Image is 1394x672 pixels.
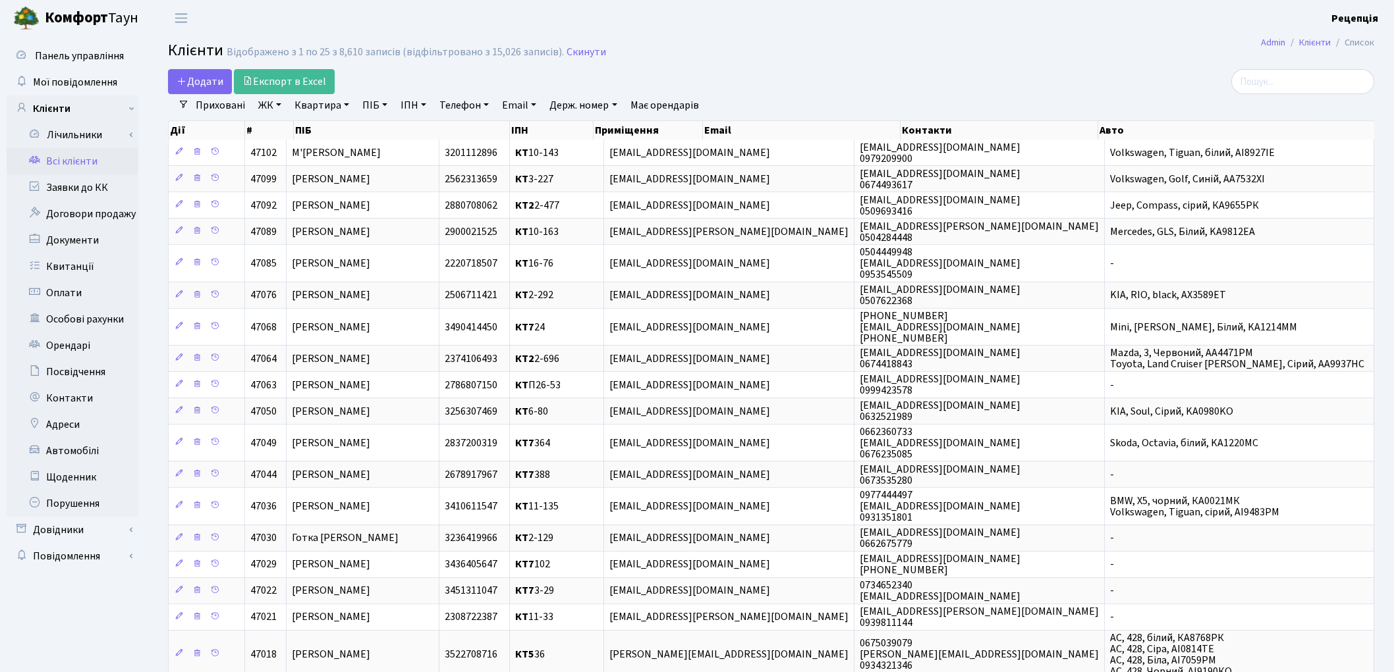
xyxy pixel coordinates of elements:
[292,145,381,160] span: М'[PERSON_NAME]
[7,359,138,385] a: Посвідчення
[1110,172,1265,186] span: Volkswagen, Golf, Синій, AA7532XI
[609,172,770,186] span: [EMAIL_ADDRESS][DOMAIN_NAME]
[250,610,277,625] span: 47021
[1110,584,1114,598] span: -
[445,404,497,419] span: 3256307469
[609,610,849,625] span: [EMAIL_ADDRESS][PERSON_NAME][DOMAIN_NAME]
[294,121,510,140] th: ПІБ
[609,351,770,366] span: [EMAIL_ADDRESS][DOMAIN_NAME]
[7,543,138,569] a: Повідомлення
[292,584,370,598] span: [PERSON_NAME]
[7,43,138,69] a: Панель управління
[515,610,528,625] b: КТ
[445,531,497,546] span: 3236419966
[250,145,277,160] span: 47102
[292,467,370,482] span: [PERSON_NAME]
[609,647,849,661] span: [PERSON_NAME][EMAIL_ADDRESS][DOMAIN_NAME]
[515,436,534,450] b: КТ7
[7,438,138,464] a: Автомобілі
[1110,198,1259,213] span: Jeep, Compass, сірий, КА9655РК
[292,172,370,186] span: [PERSON_NAME]
[7,306,138,332] a: Особові рахунки
[250,378,277,392] span: 47063
[860,193,1020,219] span: [EMAIL_ADDRESS][DOMAIN_NAME] 0509693416
[1098,121,1375,140] th: Авто
[292,288,370,303] span: [PERSON_NAME]
[567,46,606,59] a: Скинути
[7,148,138,174] a: Всі клієнти
[292,224,370,239] span: [PERSON_NAME]
[445,320,497,334] span: 3490414450
[7,332,138,359] a: Орендарі
[7,464,138,490] a: Щоденник
[7,385,138,411] a: Контакти
[227,46,564,59] div: Відображено з 1 по 25 з 8,610 записів (відфільтровано з 15,026 записів).
[860,488,1020,525] span: 0977444497 [EMAIL_ADDRESS][DOMAIN_NAME] 0931351801
[445,224,497,239] span: 2900021525
[1331,36,1374,50] li: Список
[45,7,108,28] b: Комфорт
[515,172,528,186] b: КТ
[250,288,277,303] span: 47076
[515,288,553,303] span: 2-292
[544,94,622,116] a: Держ. номер
[35,49,124,63] span: Панель управління
[292,198,370,213] span: [PERSON_NAME]
[515,436,550,450] span: 364
[250,320,277,334] span: 47068
[1110,256,1114,271] span: -
[445,499,497,513] span: 3410611547
[445,351,497,366] span: 2374106493
[292,499,370,513] span: [PERSON_NAME]
[860,552,1020,577] span: [EMAIL_ADDRESS][DOMAIN_NAME] [PHONE_NUMBER]
[860,372,1020,398] span: [EMAIL_ADDRESS][DOMAIN_NAME] 0999423578
[515,256,528,271] b: КТ
[1231,69,1374,94] input: Пошук...
[250,172,277,186] span: 47099
[445,436,497,450] span: 2837200319
[515,499,559,513] span: 11-135
[445,467,497,482] span: 2678917967
[15,122,138,148] a: Лічильники
[609,378,770,392] span: [EMAIL_ADDRESS][DOMAIN_NAME]
[168,39,223,62] span: Клієнти
[860,167,1020,192] span: [EMAIL_ADDRESS][DOMAIN_NAME] 0674493617
[245,121,294,140] th: #
[515,320,534,334] b: КТ7
[609,436,770,450] span: [EMAIL_ADDRESS][DOMAIN_NAME]
[1110,467,1114,482] span: -
[250,351,277,366] span: 47064
[1110,610,1114,625] span: -
[292,647,370,661] span: [PERSON_NAME]
[860,398,1020,424] span: [EMAIL_ADDRESS][DOMAIN_NAME] 0632521989
[515,647,534,661] b: КТ5
[250,436,277,450] span: 47049
[515,584,554,598] span: 3-29
[7,227,138,253] a: Документи
[860,309,1020,346] span: [PHONE_NUMBER] [EMAIL_ADDRESS][DOMAIN_NAME] [PHONE_NUMBER]
[515,378,528,392] b: КТ
[1261,36,1285,49] a: Admin
[860,282,1020,308] span: [EMAIL_ADDRESS][DOMAIN_NAME] 0507622368
[860,525,1020,551] span: [EMAIL_ADDRESS][DOMAIN_NAME] 0662675779
[292,404,370,419] span: [PERSON_NAME]
[625,94,704,116] a: Має орендарів
[609,467,770,482] span: [EMAIL_ADDRESS][DOMAIN_NAME]
[395,94,432,116] a: ІПН
[515,172,553,186] span: 3-227
[250,404,277,419] span: 47050
[860,245,1020,282] span: 0504449948 [EMAIL_ADDRESS][DOMAIN_NAME] 0953545509
[1110,494,1279,519] span: BMW, X5, чорний, КА0021МК Volkswagen, Tiguan, сірий, АІ9483РМ
[703,121,901,140] th: Email
[515,531,553,546] span: 2-129
[250,647,277,661] span: 47018
[1110,346,1364,371] span: Mazda, 3, Червоний, AA4471PM Toyota, Land Cruiser [PERSON_NAME], Сірий, AA9937HC
[609,557,770,572] span: [EMAIL_ADDRESS][DOMAIN_NAME]
[515,647,545,661] span: 36
[1110,378,1114,392] span: -
[860,578,1020,604] span: 0734652340 [EMAIL_ADDRESS][DOMAIN_NAME]
[1110,436,1258,450] span: Skoda, Octavia, білий, KA1220MC
[609,198,770,213] span: [EMAIL_ADDRESS][DOMAIN_NAME]
[292,378,370,392] span: [PERSON_NAME]
[515,198,534,213] b: КТ2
